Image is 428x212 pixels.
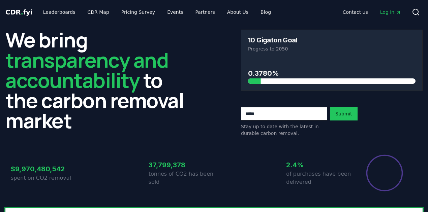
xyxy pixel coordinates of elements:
[11,174,76,182] p: spent on CO2 removal
[82,6,115,18] a: CDR Map
[366,154,403,192] div: Percentage of sales delivered
[5,30,187,131] h2: We bring to the carbon removal market
[330,107,358,120] button: Submit
[38,6,81,18] a: Leaderboards
[337,6,406,18] nav: Main
[116,6,160,18] a: Pricing Survey
[375,6,406,18] a: Log in
[337,6,373,18] a: Contact us
[248,68,416,78] h3: 0.3780%
[149,160,214,170] h3: 37,799,378
[11,164,76,174] h3: $9,970,480,542
[5,46,168,94] span: transparency and accountability
[38,6,276,18] nav: Main
[286,170,351,186] p: of purchases have been delivered
[162,6,188,18] a: Events
[21,8,23,16] span: .
[380,9,401,15] span: Log in
[248,37,297,43] h3: 10 Gigaton Goal
[149,170,214,186] p: tonnes of CO2 has been sold
[248,45,416,52] p: Progress to 2050
[255,6,276,18] a: Blog
[5,8,32,16] span: CDR fyi
[286,160,351,170] h3: 2.4%
[190,6,220,18] a: Partners
[241,123,327,137] p: Stay up to date with the latest in durable carbon removal.
[222,6,254,18] a: About Us
[5,7,32,17] a: CDR.fyi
